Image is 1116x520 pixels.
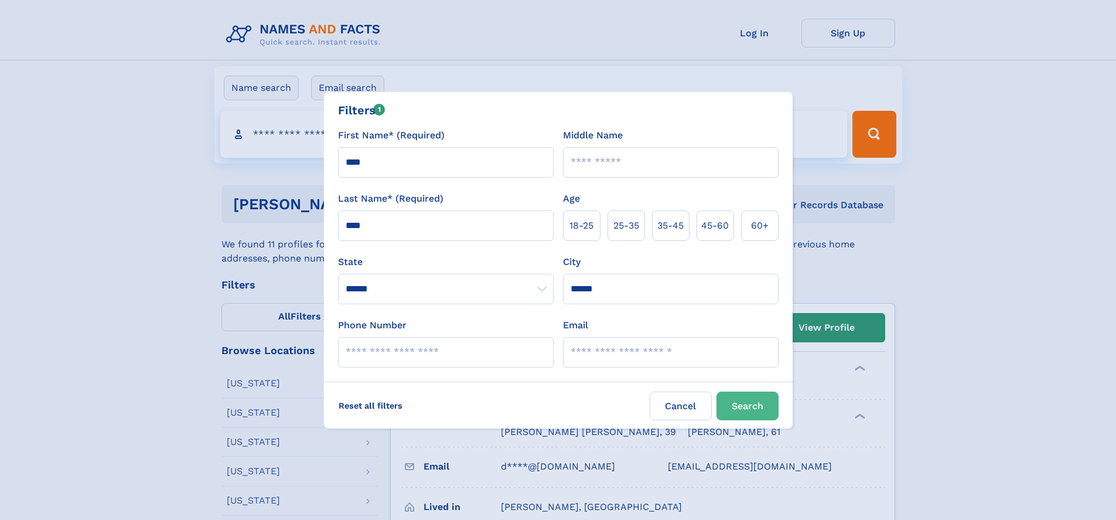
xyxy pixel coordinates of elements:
[563,255,581,269] label: City
[338,255,554,269] label: State
[338,192,443,206] label: Last Name* (Required)
[338,318,407,332] label: Phone Number
[338,101,385,119] div: Filters
[701,219,729,233] span: 45‑60
[569,219,593,233] span: 18‑25
[563,128,623,142] label: Middle Name
[650,392,712,420] label: Cancel
[563,318,588,332] label: Email
[751,219,769,233] span: 60+
[563,192,580,206] label: Age
[657,219,684,233] span: 35‑45
[338,128,445,142] label: First Name* (Required)
[613,219,639,233] span: 25‑35
[716,392,779,420] button: Search
[331,392,410,420] label: Reset all filters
